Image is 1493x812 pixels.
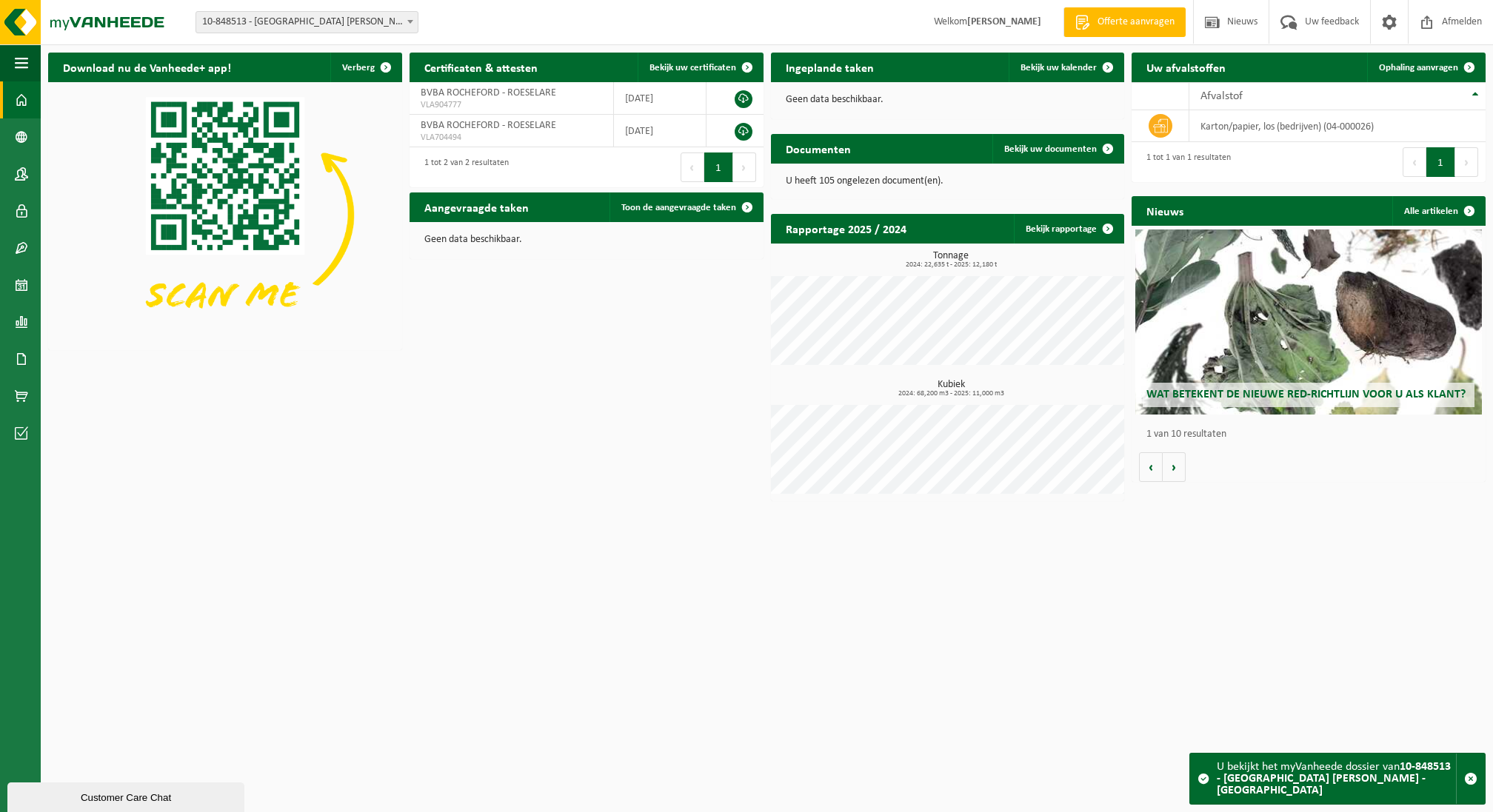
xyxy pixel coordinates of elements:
span: BVBA ROCHEFORD - ROESELARE [421,120,556,131]
span: Bekijk uw certificaten [649,63,736,73]
a: Offerte aanvragen [1063,7,1186,37]
h2: Ingeplande taken [771,53,889,81]
p: U heeft 105 ongelezen document(en). [786,176,1110,187]
p: Geen data beschikbaar. [786,95,1110,105]
strong: [PERSON_NAME] [967,16,1041,27]
span: Ophaling aanvragen [1379,63,1458,73]
a: Bekijk uw certificaten [638,53,762,82]
h2: Certificaten & attesten [410,53,552,81]
button: Vorige [1139,452,1163,482]
h3: Kubiek [778,380,1125,397]
div: U bekijkt het myVanheede dossier van [1217,754,1456,804]
a: Bekijk uw kalender [1009,53,1123,82]
a: Toon de aangevraagde taken [609,192,762,222]
strong: 10-848513 - [GEOGRAPHIC_DATA] [PERSON_NAME] - [GEOGRAPHIC_DATA] [1217,761,1451,796]
p: 1 van 10 resultaten [1146,429,1478,440]
button: Next [733,152,756,182]
a: Bekijk rapportage [1014,214,1123,244]
button: Verberg [330,53,401,82]
h2: Download nu de Vanheede+ app! [48,53,246,81]
h2: Nieuws [1132,196,1198,225]
span: VLA704494 [421,132,602,144]
button: Next [1455,147,1478,177]
h3: Tonnage [778,251,1125,269]
span: 10-848513 - BVBA ROCHEFORD - ROESELARE [196,12,418,33]
span: VLA904777 [421,99,602,111]
span: 10-848513 - BVBA ROCHEFORD - ROESELARE [196,11,418,33]
div: 1 tot 1 van 1 resultaten [1139,146,1231,178]
span: Wat betekent de nieuwe RED-richtlijn voor u als klant? [1146,389,1466,400]
iframe: chat widget [7,779,247,812]
button: 1 [1426,147,1455,177]
td: karton/papier, los (bedrijven) (04-000026) [1189,110,1486,142]
button: Volgende [1163,452,1186,482]
span: Toon de aangevraagde taken [621,203,736,212]
button: Previous [1403,147,1426,177]
td: [DATE] [614,82,707,115]
h2: Documenten [771,134,866,163]
span: Verberg [342,63,375,73]
button: Previous [681,152,704,182]
button: 1 [704,152,733,182]
a: Wat betekent de nieuwe RED-richtlijn voor u als klant? [1135,229,1482,415]
td: [DATE] [614,115,707,147]
a: Bekijk uw documenten [992,134,1123,164]
a: Ophaling aanvragen [1367,53,1484,82]
span: BVBA ROCHEFORD - ROESELARE [421,87,556,98]
p: Geen data beschikbaar. [424,235,749,245]
a: Alle artikelen [1392,196,1484,226]
span: 2024: 68,200 m3 - 2025: 11,000 m3 [778,390,1125,397]
span: Offerte aanvragen [1094,15,1178,30]
span: 2024: 22,635 t - 2025: 12,180 t [778,261,1125,269]
h2: Rapportage 2025 / 2024 [771,214,921,243]
span: Bekijk uw documenten [1004,144,1097,154]
h2: Aangevraagde taken [410,192,544,221]
div: 1 tot 2 van 2 resultaten [417,151,509,184]
h2: Uw afvalstoffen [1132,53,1240,81]
span: Afvalstof [1200,90,1243,102]
img: Download de VHEPlus App [48,82,402,347]
span: Bekijk uw kalender [1021,63,1097,73]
